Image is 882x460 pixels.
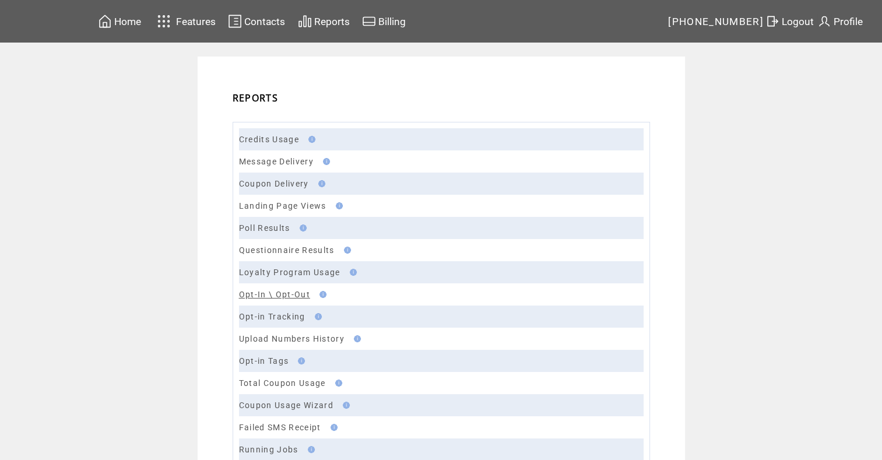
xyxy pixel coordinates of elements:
[817,14,831,29] img: profile.svg
[332,380,342,387] img: help.gif
[346,269,357,276] img: help.gif
[239,290,310,299] a: Opt-In \ Opt-Out
[239,179,309,188] a: Coupon Delivery
[233,92,278,104] span: REPORTS
[362,14,376,29] img: creidtcard.svg
[239,157,314,166] a: Message Delivery
[152,10,218,33] a: Features
[228,14,242,29] img: contacts.svg
[176,16,216,27] span: Features
[315,180,325,187] img: help.gif
[764,12,816,30] a: Logout
[834,16,863,27] span: Profile
[314,16,350,27] span: Reports
[360,12,407,30] a: Billing
[765,14,779,29] img: exit.svg
[782,16,814,27] span: Logout
[154,12,174,31] img: features.svg
[239,245,335,255] a: Questionnaire Results
[239,445,298,454] a: Running Jobs
[305,136,315,143] img: help.gif
[98,14,112,29] img: home.svg
[296,224,307,231] img: help.gif
[319,158,330,165] img: help.gif
[311,313,322,320] img: help.gif
[298,14,312,29] img: chart.svg
[816,12,865,30] a: Profile
[668,16,764,27] span: [PHONE_NUMBER]
[239,312,305,321] a: Opt-in Tracking
[239,135,299,144] a: Credits Usage
[239,268,340,277] a: Loyalty Program Usage
[316,291,326,298] img: help.gif
[294,357,305,364] img: help.gif
[239,334,345,343] a: Upload Numbers History
[339,402,350,409] img: help.gif
[244,16,285,27] span: Contacts
[304,446,315,453] img: help.gif
[340,247,351,254] img: help.gif
[378,16,406,27] span: Billing
[226,12,287,30] a: Contacts
[114,16,141,27] span: Home
[332,202,343,209] img: help.gif
[239,378,326,388] a: Total Coupon Usage
[239,223,290,233] a: Poll Results
[96,12,143,30] a: Home
[350,335,361,342] img: help.gif
[239,423,321,432] a: Failed SMS Receipt
[239,356,289,366] a: Opt-in Tags
[239,401,333,410] a: Coupon Usage Wizard
[296,12,352,30] a: Reports
[239,201,326,210] a: Landing Page Views
[327,424,338,431] img: help.gif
